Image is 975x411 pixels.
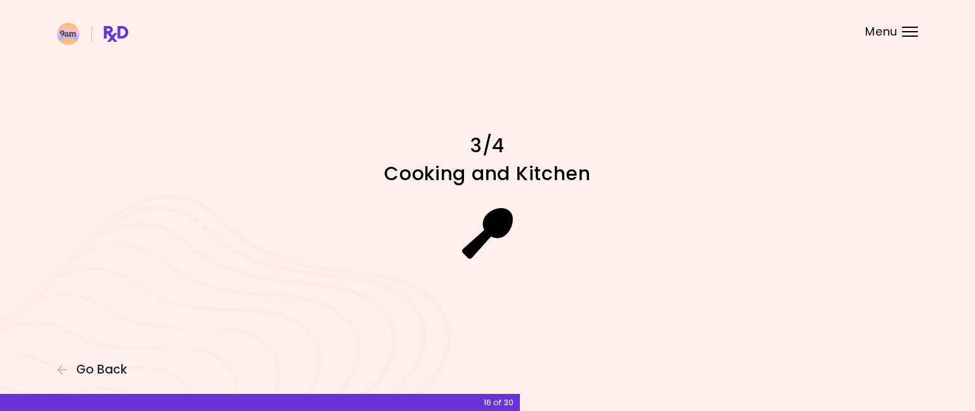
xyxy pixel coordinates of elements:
span: Go Back [76,363,127,377]
span: Menu [865,26,898,37]
h1: 3/4 [265,133,710,158]
img: RxDiet [57,23,128,45]
button: Go Back [57,363,133,377]
h1: Cooking and Kitchen [265,161,710,186]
